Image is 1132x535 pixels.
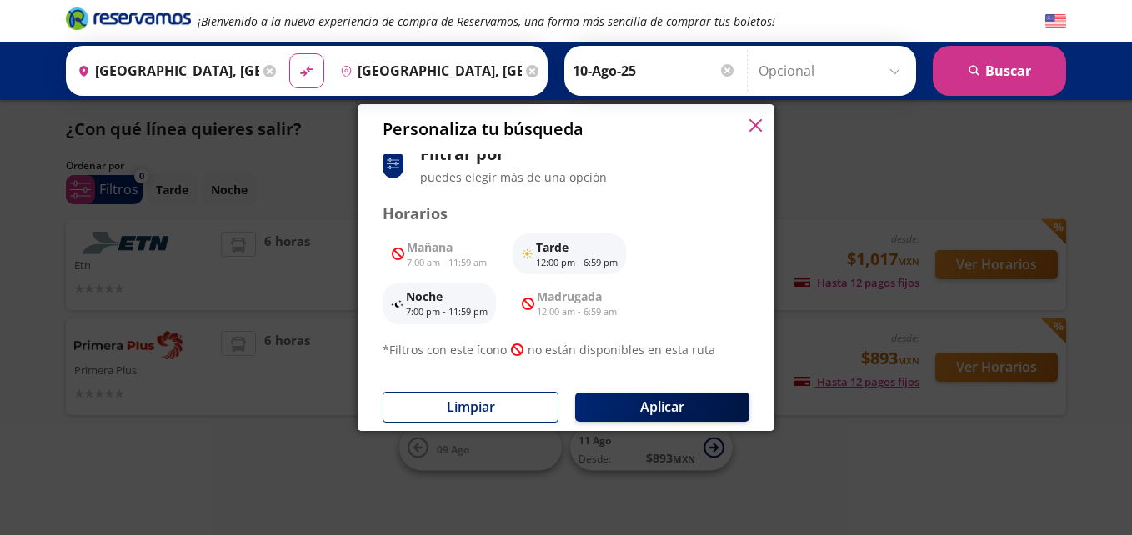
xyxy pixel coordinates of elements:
[71,50,259,92] input: Buscar Origen
[333,50,522,92] input: Buscar Destino
[383,341,507,358] p: * Filtros con este ícono
[420,142,607,167] p: Filtrar por
[383,282,496,324] button: Noche7:00 pm - 11:59 pm
[1045,11,1066,32] button: English
[536,256,618,270] p: 12:00 pm - 6:59 pm
[759,50,908,92] input: Opcional
[933,46,1066,96] button: Buscar
[537,287,617,305] p: Madrugada
[536,238,618,256] p: Tarde
[575,392,749,422] button: Aplicar
[407,256,487,270] p: 7:00 am - 11:59 am
[420,168,607,186] p: puedes elegir más de una opción
[406,305,488,319] p: 7:00 pm - 11:59 pm
[383,202,749,225] p: Horarios
[383,117,584,142] p: Personaliza tu búsqueda
[513,233,626,275] button: Tarde12:00 pm - 6:59 pm
[573,50,736,92] input: Elegir Fecha
[383,233,496,275] button: Mañana7:00 am - 11:59 am
[407,238,487,256] p: Mañana
[66,6,191,36] a: Brand Logo
[406,287,488,305] p: Noche
[528,341,715,358] p: no están disponibles en esta ruta
[383,392,558,422] button: Limpiar
[198,13,775,29] em: ¡Bienvenido a la nueva experiencia de compra de Reservamos, una forma más sencilla de comprar tus...
[513,282,626,324] button: Madrugada12:00 am - 6:59 am
[66,6,191,31] i: Brand Logo
[537,305,617,319] p: 12:00 am - 6:59 am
